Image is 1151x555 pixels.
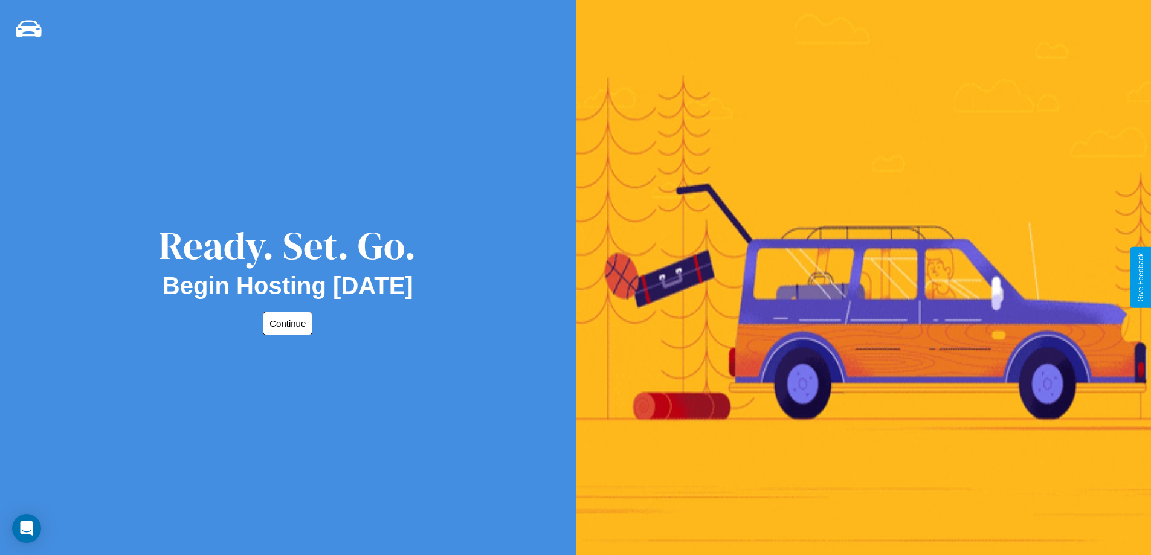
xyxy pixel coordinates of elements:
div: Open Intercom Messenger [12,514,41,543]
button: Continue [263,312,312,335]
div: Ready. Set. Go. [159,219,416,272]
div: Give Feedback [1136,253,1145,302]
h2: Begin Hosting [DATE] [163,272,413,300]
